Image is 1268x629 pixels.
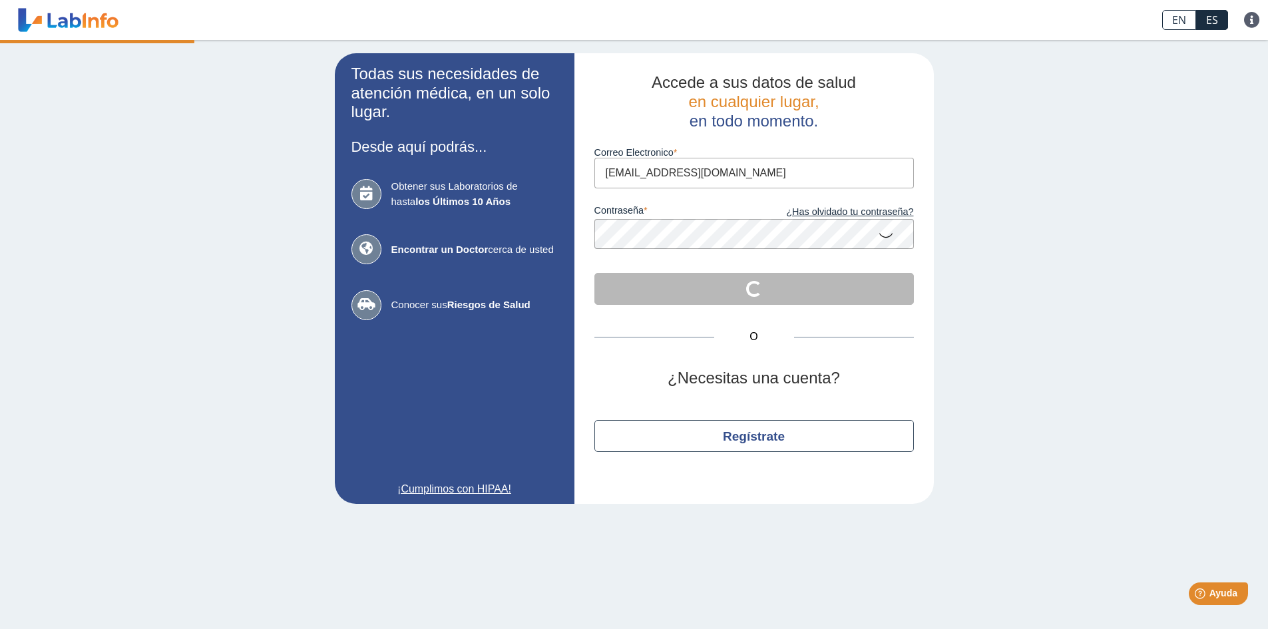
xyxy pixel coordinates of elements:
span: Accede a sus datos de salud [652,73,856,91]
a: EN [1162,10,1196,30]
span: en cualquier lugar, [688,93,819,110]
b: Encontrar un Doctor [391,244,489,255]
label: contraseña [594,205,754,220]
button: Regístrate [594,420,914,452]
label: Correo Electronico [594,147,914,158]
span: O [714,329,794,345]
a: ES [1196,10,1228,30]
b: Riesgos de Salud [447,299,530,310]
b: los Últimos 10 Años [415,196,511,207]
h3: Desde aquí podrás... [351,138,558,155]
h2: Todas sus necesidades de atención médica, en un solo lugar. [351,65,558,122]
span: Obtener sus Laboratorios de hasta [391,179,558,209]
iframe: Help widget launcher [1150,577,1253,614]
span: cerca de usted [391,242,558,258]
h2: ¿Necesitas una cuenta? [594,369,914,388]
span: Conocer sus [391,298,558,313]
a: ¡Cumplimos con HIPAA! [351,481,558,497]
a: ¿Has olvidado tu contraseña? [754,205,914,220]
span: en todo momento. [690,112,818,130]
